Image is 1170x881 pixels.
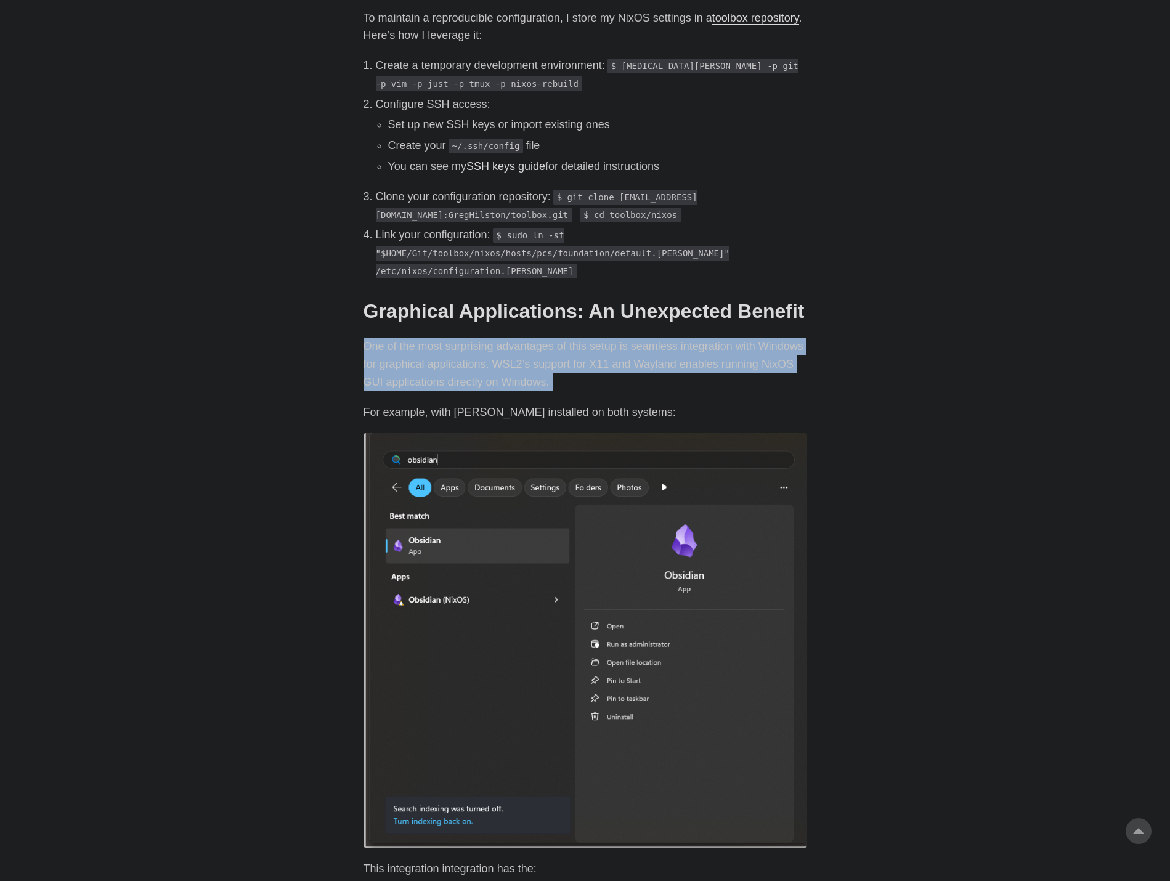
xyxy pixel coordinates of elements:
[466,160,545,173] a: SSH keys guide
[712,12,799,24] a: toolbox repository
[388,116,807,134] li: Set up new SSH keys or import existing ones
[388,158,807,176] li: You can see my for detailed instructions
[449,139,524,153] code: ~/.ssh/config
[376,57,807,92] p: Create a temporary development environment:
[364,338,807,391] p: One of the most surprising advantages of this setup is seamless integration with Windows for grap...
[376,228,729,278] code: $ sudo ln -sf "$HOME/Git/toolbox/nixos/hosts/pcs/foundation/default.[PERSON_NAME]" /etc/nixos/con...
[364,433,807,847] img: Obsidian Applications in Windows Search
[364,404,807,421] p: For example, with [PERSON_NAME] installed on both systems:
[364,9,807,45] p: To maintain a reproducible configuration, I store my NixOS settings in a . Here’s how I leverage it:
[376,95,807,113] p: Configure SSH access:
[364,299,807,323] h2: Graphical Applications: An Unexpected Benefit
[376,188,807,224] p: Clone your configuration repository:
[364,860,807,878] p: This integration integration has the:
[376,226,807,279] p: Link your configuration:
[388,137,807,155] li: Create your file
[580,208,681,222] code: $ cd toolbox/nixos
[376,59,798,91] code: $ [MEDICAL_DATA][PERSON_NAME] -p git -p vim -p just -p tmux -p nixos-rebuild
[376,190,697,222] code: $ git clone [EMAIL_ADDRESS][DOMAIN_NAME]:GregHilston/toolbox.git
[1126,818,1152,844] a: go to top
